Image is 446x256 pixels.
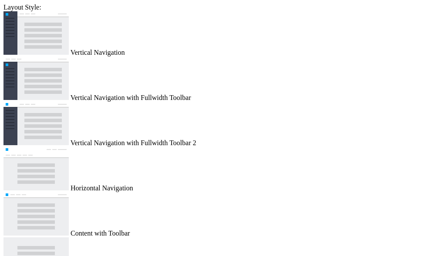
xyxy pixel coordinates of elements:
md-radio-button: Vertical Navigation [3,11,443,57]
img: vertical-nav-with-full-toolbar-2.jpg [3,102,69,145]
span: Vertical Navigation with Fullwidth Toolbar 2 [71,139,196,146]
span: Vertical Navigation with Fullwidth Toolbar [71,94,191,101]
span: Horizontal Navigation [71,184,133,192]
div: Layout Style: [3,3,443,11]
md-radio-button: Content with Toolbar [3,192,443,237]
md-radio-button: Vertical Navigation with Fullwidth Toolbar 2 [3,102,443,147]
md-radio-button: Vertical Navigation with Fullwidth Toolbar [3,57,443,102]
img: content-with-toolbar.jpg [3,192,69,236]
img: vertical-nav-with-full-toolbar.jpg [3,57,69,100]
img: horizontal-nav.jpg [3,147,69,190]
img: vertical-nav.jpg [3,11,69,55]
md-radio-button: Horizontal Navigation [3,147,443,192]
span: Vertical Navigation [71,49,125,56]
span: Content with Toolbar [71,229,130,237]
